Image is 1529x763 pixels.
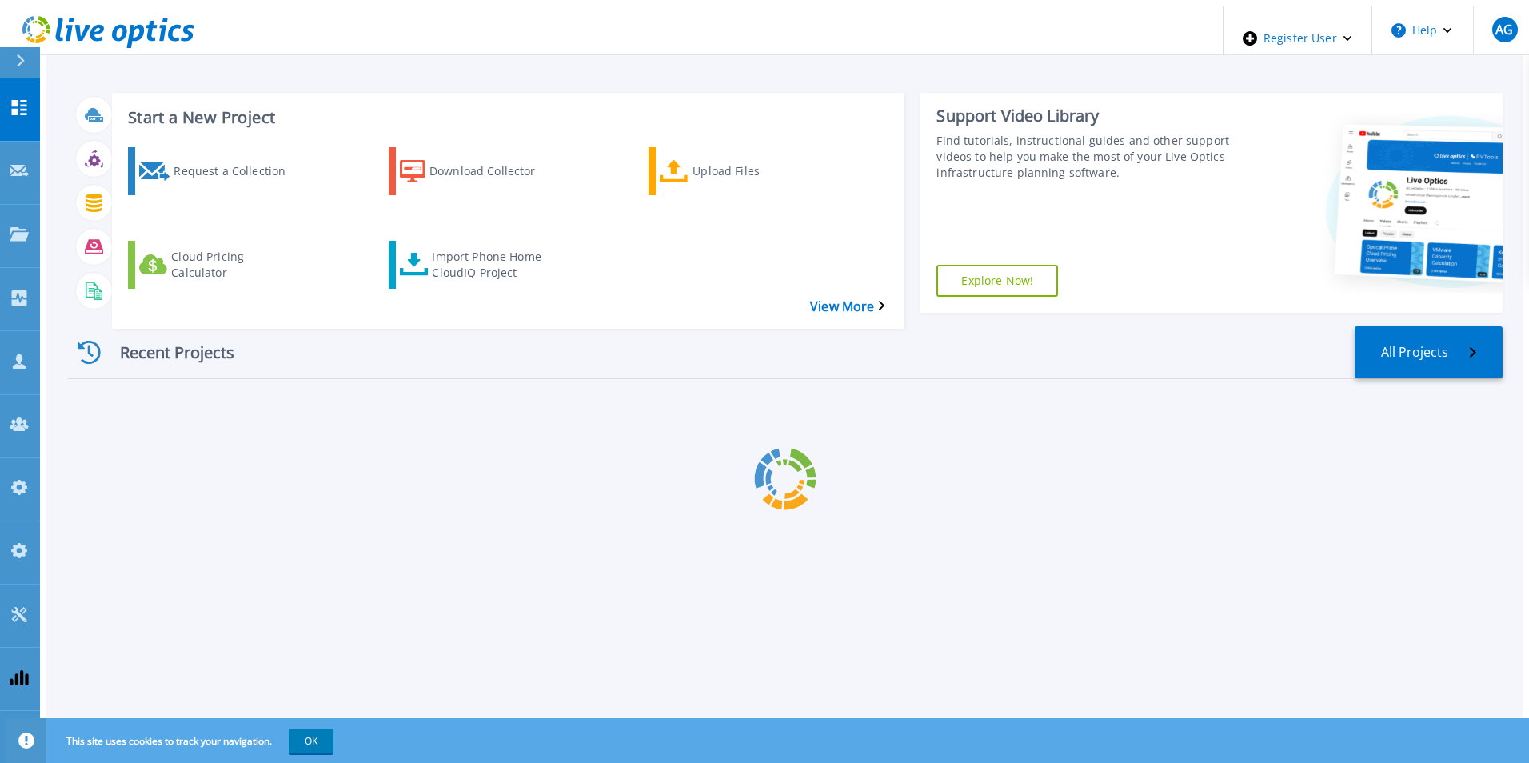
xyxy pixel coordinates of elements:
[289,729,333,753] button: OK
[432,245,560,285] div: Import Phone Home CloudIQ Project
[649,147,842,195] a: Upload Files
[936,265,1058,297] a: Explore Now!
[693,151,820,191] div: Upload Files
[936,106,1233,126] div: Support Video Library
[810,299,884,314] a: View More
[128,241,321,289] a: Cloud Pricing Calculator
[171,245,299,285] div: Cloud Pricing Calculator
[50,729,333,753] span: This site uses cookies to track your navigation.
[174,151,301,191] div: Request a Collection
[936,133,1233,181] div: Find tutorials, instructional guides and other support videos to help you make the most of your L...
[1355,326,1503,378] a: All Projects
[1224,6,1371,70] div: Register User
[1372,6,1472,54] button: Help
[68,333,260,372] div: Recent Projects
[429,151,557,191] div: Download Collector
[1495,23,1513,36] span: AG
[389,147,582,195] a: Download Collector
[128,109,884,126] h3: Start a New Project
[128,147,321,195] a: Request a Collection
